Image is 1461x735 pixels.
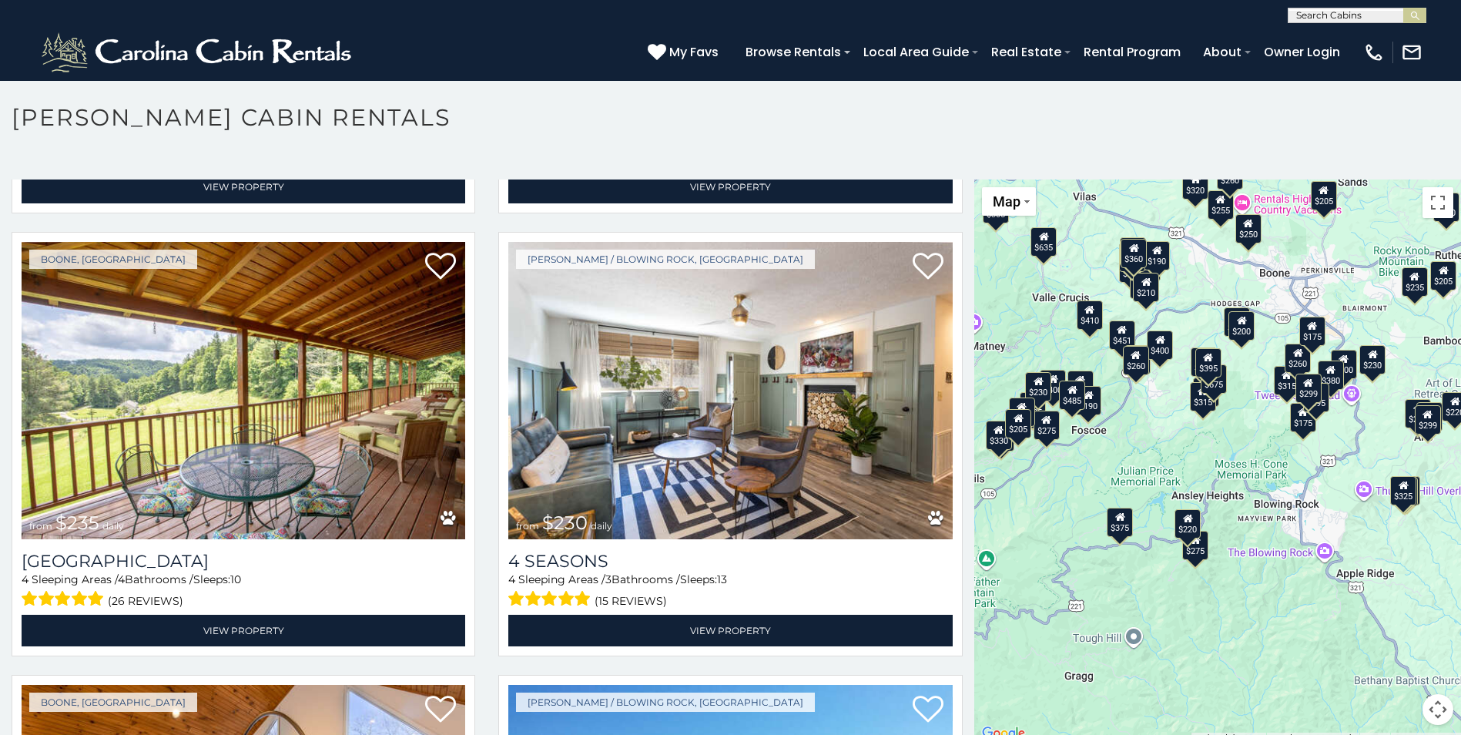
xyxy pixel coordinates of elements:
span: from [516,520,539,532]
a: Owner Login [1256,39,1348,65]
div: $220 [1174,509,1201,539]
a: Sleepy Valley Hideaway from $235 daily [22,242,465,539]
img: 4 Seasons [508,242,952,539]
a: [GEOGRAPHIC_DATA] [22,551,465,572]
div: $175 [1289,403,1315,432]
div: $230 [1359,345,1386,374]
div: $205 [1430,261,1456,290]
span: 3 [605,572,612,586]
div: $230 [1025,372,1051,401]
span: (26 reviews) [108,591,183,611]
span: $235 [55,512,99,534]
div: $395 [1067,371,1094,400]
span: 10 [230,572,241,586]
a: Browse Rentals [738,39,849,65]
a: My Favs [648,42,722,62]
a: 4 Seasons [508,551,952,572]
div: $315 [1190,382,1216,411]
div: $255 [1208,190,1234,220]
div: Sleeping Areas / Bathrooms / Sleeps: [508,572,952,611]
span: 13 [717,572,727,586]
div: $260 [1285,344,1311,373]
div: $451 [1108,321,1134,350]
img: mail-regular-white.png [1401,42,1422,63]
button: Map camera controls [1422,694,1453,725]
div: $180 [1224,307,1250,337]
div: $325 [1390,476,1416,505]
div: $395 [1195,348,1221,378]
a: [PERSON_NAME] / Blowing Rock, [GEOGRAPHIC_DATA] [516,693,815,712]
span: (15 reviews) [595,591,667,611]
img: Sleepy Valley Hideaway [22,242,465,539]
div: $200 [1331,350,1357,379]
div: $400 [1040,370,1066,399]
a: Real Estate [983,39,1069,65]
div: $235 [1401,267,1427,297]
div: $360 [1121,239,1147,268]
span: My Favs [669,42,719,62]
a: View Property [22,171,465,203]
div: $299 [1415,405,1441,435]
a: Boone, [GEOGRAPHIC_DATA] [29,693,197,712]
div: Sleeping Areas / Bathrooms / Sleeps: [22,572,465,611]
div: $675 [1201,364,1227,394]
div: $295 [1416,402,1443,431]
div: $565 [1119,237,1145,267]
span: $230 [542,512,588,534]
div: $225 [1124,345,1151,374]
span: 4 [22,572,28,586]
span: 4 [118,572,125,586]
div: $320 [1182,170,1208,200]
a: View Property [508,615,952,646]
div: $315 [1273,366,1299,395]
button: Toggle fullscreen view [1422,187,1453,218]
a: Boone, [GEOGRAPHIC_DATA] [29,250,197,269]
div: $330 [986,421,1012,450]
div: $205 [1310,181,1336,210]
span: 4 [508,572,515,586]
img: White-1-2.png [39,29,358,76]
div: $375 [1107,508,1133,537]
span: Map [993,193,1020,210]
div: $205 [1005,409,1031,438]
div: $190 [1144,241,1170,270]
div: $400 [1009,398,1035,427]
div: $245 [1130,270,1156,299]
div: $175 [1298,317,1325,346]
a: About [1195,39,1249,65]
div: $260 [1122,346,1148,375]
div: $275 [1182,531,1208,560]
div: $695 [1303,383,1329,412]
div: $250 [1235,214,1262,243]
a: Add to favorites [425,694,456,727]
a: Local Area Guide [856,39,977,65]
a: Add to favorites [913,251,943,284]
div: $200 [1228,311,1255,341]
h3: Sleepy Valley Hideaway [22,551,465,572]
div: $195 [1191,347,1217,377]
span: daily [102,520,124,532]
a: Rental Program [1076,39,1188,65]
a: [PERSON_NAME] / Blowing Rock, [GEOGRAPHIC_DATA] [516,250,815,269]
div: $275 [1033,411,1059,440]
div: $190 [1075,386,1101,415]
a: 4 Seasons from $230 daily [508,242,952,539]
span: daily [591,520,612,532]
img: phone-regular-white.png [1363,42,1385,63]
a: View Property [22,615,465,646]
div: $410 [1077,300,1103,330]
div: $400 [1147,331,1173,360]
div: $299 [1295,374,1322,403]
a: Add to favorites [913,694,943,727]
div: $485 [1059,381,1085,410]
div: $380 [1317,361,1343,390]
div: $635 [1030,227,1057,257]
div: $226 [1405,399,1431,428]
button: Change map style [982,187,1036,216]
span: from [29,520,52,532]
a: Add to favorites [425,251,456,284]
div: $210 [1133,273,1159,302]
a: View Property [508,171,952,203]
